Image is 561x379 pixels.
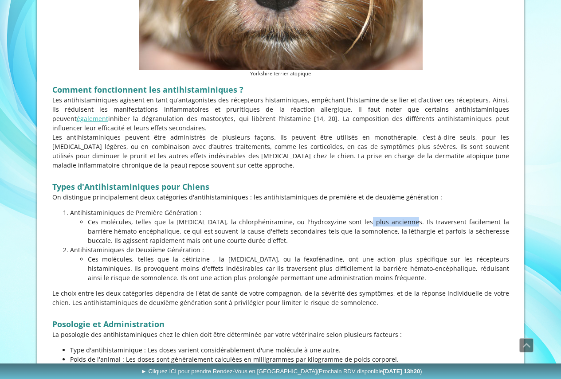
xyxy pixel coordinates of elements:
p: Le choix entre les deux catégories dépendra de l'état de santé de votre compagnon, de la sévérité... [52,289,509,307]
p: Type d'antihistaminique : Les doses varient considérablement d'une molécule à une autre. [70,345,509,355]
figcaption: Yorkshire terrier atopique [139,70,423,78]
p: Ces molécules, telles que la cétirizine , la [MEDICAL_DATA], ou la fexofénadine, ont une action p... [88,254,509,282]
p: Poids de l'animal : Les doses sont généralement calculées en milligrammes par kilogramme de poids... [70,355,509,364]
p: Les antihistaminiques peuvent être administrés de plusieurs façons. Ils peuvent être utilisés en ... [52,133,509,170]
p: On distingue principalement deux catégories d'antihistaminiques : les antihistaminiques de premiè... [52,192,509,202]
b: [DATE] 13h20 [383,368,420,375]
span: (Prochain RDV disponible ) [317,368,422,375]
span: Défiler vers le haut [520,339,533,352]
span: Comment fonctionnent les antihistaminiques ? [52,84,243,95]
strong: Types d'Antihistaminiques pour Chiens [52,181,209,192]
p: Antihistaminiques de Première Génération : [70,208,509,217]
p: La posologie des antihistaminiques chez le chien doit être déterminée par votre vétérinaire selon... [52,330,509,339]
p: Antihistaminiques de Deuxième Génération : [70,245,509,254]
p: Ces molécules, telles que la [MEDICAL_DATA], la chlorphéniramine, ou l'hydroxyzine sont les plus ... [88,217,509,245]
strong: Posologie et Administration [52,319,165,329]
a: également [77,114,108,123]
span: ► Cliquez ICI pour prendre Rendez-Vous en [GEOGRAPHIC_DATA] [141,368,422,375]
a: Défiler vers le haut [519,338,534,352]
p: Les antihistaminiques agissent en tant qu’antagonistes des récepteurs histaminiques, empêchant l’... [52,95,509,133]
